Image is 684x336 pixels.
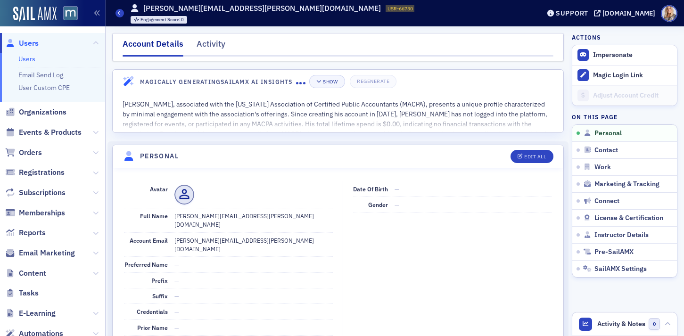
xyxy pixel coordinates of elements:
[5,228,46,238] a: Reports
[5,248,75,258] a: Email Marketing
[150,185,168,193] span: Avatar
[594,129,622,138] span: Personal
[594,265,647,273] span: SailAMX Settings
[572,33,601,41] h4: Actions
[5,38,39,49] a: Users
[19,188,66,198] span: Subscriptions
[594,197,619,205] span: Connect
[140,16,181,23] span: Engagement Score :
[19,268,46,279] span: Content
[594,10,659,16] button: [DOMAIN_NAME]
[5,208,65,218] a: Memberships
[19,308,56,319] span: E-Learning
[123,38,183,57] div: Account Details
[602,9,655,17] div: [DOMAIN_NAME]
[5,188,66,198] a: Subscriptions
[19,148,42,158] span: Orders
[19,167,65,178] span: Registrations
[323,79,338,84] div: Show
[140,212,168,220] span: Full Name
[151,277,168,284] span: Prefix
[19,228,46,238] span: Reports
[140,17,184,23] div: 0
[19,248,75,258] span: Email Marketing
[511,150,553,163] button: Edit All
[572,65,677,85] button: Magic Login Link
[5,127,82,138] a: Events & Products
[353,185,388,193] span: Date of Birth
[174,292,179,300] span: —
[18,83,70,92] a: User Custom CPE
[174,277,179,284] span: —
[5,288,39,298] a: Tasks
[649,318,660,330] span: 0
[63,6,78,21] img: SailAMX
[174,233,333,257] dd: [PERSON_NAME][EMAIL_ADDRESS][PERSON_NAME][DOMAIN_NAME]
[5,308,56,319] a: E-Learning
[368,201,388,208] span: Gender
[197,38,225,55] div: Activity
[594,163,611,172] span: Work
[5,167,65,178] a: Registrations
[174,208,333,232] dd: [PERSON_NAME][EMAIL_ADDRESS][PERSON_NAME][DOMAIN_NAME]
[174,261,179,268] span: —
[350,75,396,88] button: Regenerate
[18,71,63,79] a: Email Send Log
[130,237,168,244] span: Account Email
[594,180,659,188] span: Marketing & Tracking
[18,55,35,63] a: Users
[593,91,672,100] div: Adjust Account Credit
[572,113,677,121] h4: On this page
[137,308,168,315] span: Credentials
[57,6,78,22] a: View Homepage
[143,3,381,14] h1: [PERSON_NAME][EMAIL_ADDRESS][PERSON_NAME][DOMAIN_NAME]
[174,324,179,331] span: —
[137,324,168,331] span: Prior Name
[5,148,42,158] a: Orders
[572,85,677,106] a: Adjust Account Credit
[524,154,546,159] div: Edit All
[395,201,399,208] span: —
[19,127,82,138] span: Events & Products
[140,77,296,86] h4: Magically Generating SailAMX AI Insights
[124,261,168,268] span: Preferred Name
[593,71,672,80] div: Magic Login Link
[19,288,39,298] span: Tasks
[19,107,66,117] span: Organizations
[131,16,188,24] div: Engagement Score: 0
[152,292,168,300] span: Suffix
[556,9,588,17] div: Support
[5,107,66,117] a: Organizations
[19,208,65,218] span: Memberships
[593,51,633,59] button: Impersonate
[13,7,57,22] img: SailAMX
[140,151,179,161] h4: Personal
[174,308,179,315] span: —
[395,185,399,193] span: —
[594,214,663,222] span: License & Certification
[19,38,39,49] span: Users
[387,5,413,12] span: USR-66730
[594,248,634,256] span: Pre-SailAMX
[5,268,46,279] a: Content
[594,146,618,155] span: Contact
[597,319,645,329] span: Activity & Notes
[594,231,649,239] span: Instructor Details
[309,75,345,88] button: Show
[661,5,677,22] span: Profile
